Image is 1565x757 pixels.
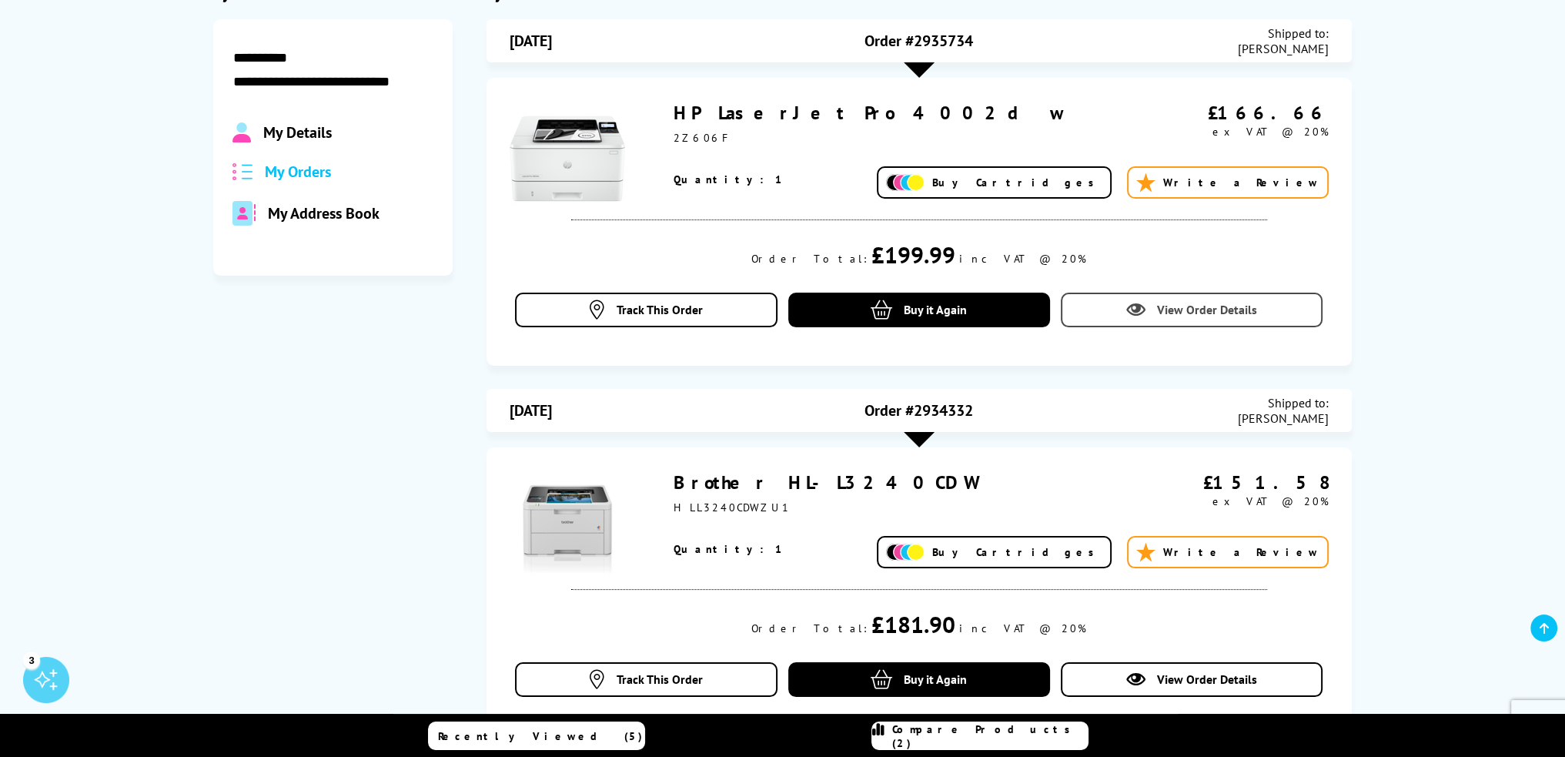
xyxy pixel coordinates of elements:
span: Order #2935734 [864,31,973,51]
span: View Order Details [1157,302,1257,317]
a: Write a Review [1127,166,1329,199]
img: Brother HL-L3240CDW [510,471,625,586]
span: View Order Details [1157,672,1257,687]
span: Shipped to: [1238,25,1329,41]
a: Buy it Again [788,662,1050,697]
span: Buy it Again [904,302,967,317]
span: Buy it Again [904,672,967,687]
div: £181.90 [871,609,955,639]
span: Order #2934332 [864,400,973,420]
img: Add Cartridges [886,544,925,561]
img: Profile.svg [232,122,250,142]
a: Track This Order [515,293,777,327]
span: Buy Cartridges [932,176,1102,189]
span: Recently Viewed (5) [438,729,643,743]
a: View Order Details [1061,662,1323,697]
div: £151.58 [1132,471,1328,494]
span: [PERSON_NAME] [1238,41,1329,56]
div: ex VAT @ 20% [1132,125,1328,139]
div: £199.99 [871,239,955,270]
div: inc VAT @ 20% [959,252,1086,266]
span: My Orders [265,162,331,182]
div: ex VAT @ 20% [1132,494,1328,508]
div: Order Total: [751,621,868,635]
span: Track This Order [616,302,702,317]
a: Buy Cartridges [877,536,1112,568]
a: Buy Cartridges [877,166,1112,199]
a: Track This Order [515,662,777,697]
div: 2Z606F [674,131,1132,145]
span: [PERSON_NAME] [1238,410,1329,426]
img: Add Cartridges [886,174,925,192]
span: [DATE] [510,400,552,420]
span: Track This Order [616,672,702,687]
a: Compare Products (2) [871,722,1088,750]
div: Order Total: [751,252,868,266]
span: Shipped to: [1238,395,1329,410]
span: [DATE] [510,31,552,51]
span: Quantity: 1 [674,542,784,556]
div: 3 [23,651,40,668]
div: inc VAT @ 20% [959,621,1086,635]
a: Buy it Again [788,293,1050,327]
a: View Order Details [1061,293,1323,327]
a: Brother HL-L3240CDW [674,471,977,494]
img: address-book-duotone-solid.svg [232,201,256,226]
span: My Details [263,122,332,142]
span: My Address Book [268,203,380,223]
span: Write a Review [1163,545,1319,559]
img: HP LaserJet Pro 4002dw [510,101,625,216]
img: all-order.svg [232,163,252,181]
span: Buy Cartridges [932,545,1102,559]
span: Quantity: 1 [674,173,784,186]
span: Compare Products (2) [892,722,1088,750]
div: £166.66 [1132,101,1328,125]
a: Recently Viewed (5) [428,722,645,750]
a: HP LaserJet Pro 4002dw [674,101,1064,125]
span: Write a Review [1163,176,1319,189]
div: HLL3240CDWZU1 [674,501,1132,514]
a: Write a Review [1127,536,1329,568]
